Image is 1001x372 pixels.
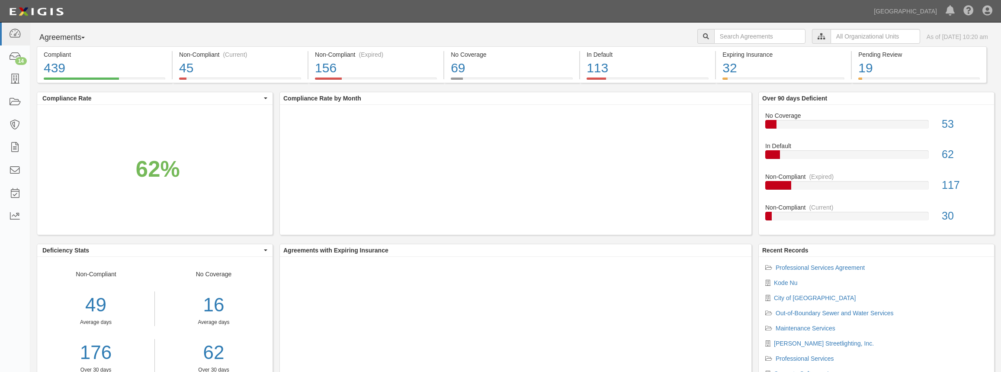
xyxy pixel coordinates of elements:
div: Non-Compliant [759,203,994,212]
a: In Default62 [765,142,988,172]
a: No Coverage69 [444,78,579,84]
span: Deficiency Stats [42,246,262,255]
b: Recent Records [762,247,808,254]
a: Out-of-Boundary Sewer and Water Services [776,310,894,317]
div: As of [DATE] 10:20 am [927,32,988,41]
button: Deficiency Stats [37,244,273,256]
a: Non-Compliant(Current)30 [765,203,988,227]
div: 439 [44,59,165,78]
a: [PERSON_NAME] Streetlighting, Inc. [774,340,874,347]
div: 156 [315,59,437,78]
button: Compliance Rate [37,92,273,104]
div: Expiring Insurance [722,50,844,59]
div: 49 [37,291,154,319]
div: In Default [587,50,709,59]
div: (Current) [809,203,833,212]
div: 19 [858,59,980,78]
button: Agreements [37,29,102,46]
input: Search Agreements [714,29,805,44]
span: Compliance Rate [42,94,262,103]
div: (Expired) [809,172,834,181]
input: All Organizational Units [831,29,920,44]
div: Non-Compliant (Expired) [315,50,437,59]
a: 62 [161,339,266,366]
a: Kode Nu [774,279,797,286]
div: 32 [722,59,844,78]
b: Over 90 days Deficient [762,95,827,102]
div: 113 [587,59,709,78]
div: Non-Compliant [759,172,994,181]
div: Average days [37,319,154,326]
a: Non-Compliant(Expired)156 [308,78,443,84]
b: Compliance Rate by Month [283,95,361,102]
i: Help Center - Complianz [963,6,974,16]
div: 53 [935,116,994,132]
div: (Expired) [359,50,383,59]
div: In Default [759,142,994,150]
a: Non-Compliant(Expired)117 [765,172,988,203]
a: Maintenance Services [776,325,835,332]
div: 30 [935,208,994,224]
a: No Coverage53 [765,111,988,142]
div: 117 [935,178,994,193]
div: Non-Compliant (Current) [179,50,301,59]
a: Non-Compliant(Current)45 [173,78,308,84]
div: 14 [15,57,27,65]
a: Compliant439 [37,78,172,84]
div: 16 [161,291,266,319]
a: 176 [37,339,154,366]
b: Agreements with Expiring Insurance [283,247,388,254]
div: Average days [161,319,266,326]
img: logo-5460c22ac91f19d4615b14bd174203de0afe785f0fc80cf4dbbc73dc1793850b.png [6,4,66,19]
a: Pending Review19 [852,78,987,84]
div: 62% [136,153,180,185]
a: City of [GEOGRAPHIC_DATA] [774,294,856,301]
div: 45 [179,59,301,78]
div: No Coverage [451,50,573,59]
div: 62 [935,147,994,162]
a: In Default113 [580,78,715,84]
a: [GEOGRAPHIC_DATA] [869,3,941,20]
a: Professional Services Agreement [776,264,865,271]
a: Expiring Insurance32 [716,78,851,84]
a: Professional Services [776,355,834,362]
div: Pending Review [858,50,980,59]
div: 69 [451,59,573,78]
div: No Coverage [759,111,994,120]
div: (Current) [223,50,247,59]
div: Compliant [44,50,165,59]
